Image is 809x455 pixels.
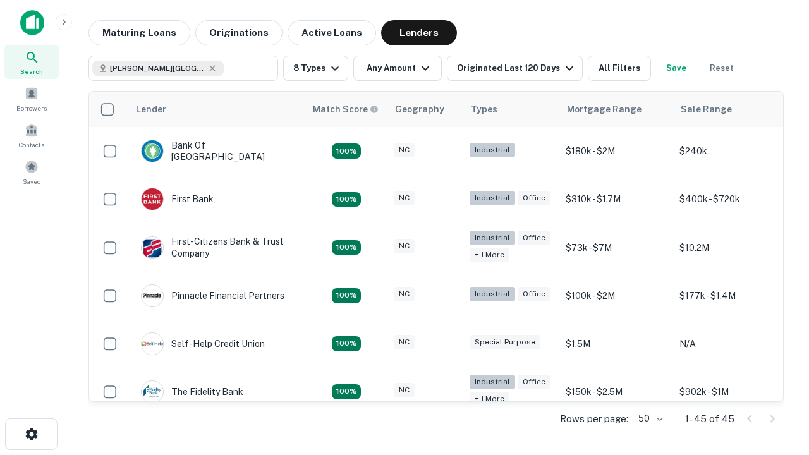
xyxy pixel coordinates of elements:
[394,287,415,301] div: NC
[470,248,509,262] div: + 1 more
[560,411,628,427] p: Rows per page:
[332,143,361,159] div: Matching Properties: 8, hasApolloMatch: undefined
[470,375,515,389] div: Industrial
[559,368,673,416] td: $150k - $2.5M
[559,92,673,127] th: Mortgage Range
[447,56,583,81] button: Originated Last 120 Days
[142,188,163,210] img: picture
[332,288,361,303] div: Matching Properties: 11, hasApolloMatch: undefined
[142,333,163,355] img: picture
[332,192,361,207] div: Matching Properties: 8, hasApolloMatch: undefined
[4,45,59,79] a: Search
[673,92,787,127] th: Sale Range
[394,239,415,253] div: NC
[332,336,361,351] div: Matching Properties: 10, hasApolloMatch: undefined
[470,392,509,406] div: + 1 more
[395,102,444,117] div: Geography
[141,284,284,307] div: Pinnacle Financial Partners
[559,320,673,368] td: $1.5M
[313,102,379,116] div: Capitalize uses an advanced AI algorithm to match your search with the best lender. The match sco...
[136,102,166,117] div: Lender
[394,383,415,397] div: NC
[141,332,265,355] div: Self-help Credit Union
[381,20,457,45] button: Lenders
[4,155,59,189] a: Saved
[559,223,673,271] td: $73k - $7M
[394,143,415,157] div: NC
[559,127,673,175] td: $180k - $2M
[128,92,305,127] th: Lender
[470,335,540,349] div: Special Purpose
[394,191,415,205] div: NC
[387,92,463,127] th: Geography
[141,380,243,403] div: The Fidelity Bank
[283,56,348,81] button: 8 Types
[673,320,787,368] td: N/A
[559,175,673,223] td: $310k - $1.7M
[141,140,293,162] div: Bank Of [GEOGRAPHIC_DATA]
[110,63,205,74] span: [PERSON_NAME][GEOGRAPHIC_DATA], [GEOGRAPHIC_DATA]
[394,335,415,349] div: NC
[142,381,163,403] img: picture
[16,103,47,113] span: Borrowers
[142,285,163,306] img: picture
[195,20,283,45] button: Originations
[353,56,442,81] button: Any Amount
[633,409,665,428] div: 50
[313,102,376,116] h6: Match Score
[19,140,44,150] span: Contacts
[746,354,809,415] iframe: Chat Widget
[588,56,651,81] button: All Filters
[567,102,642,117] div: Mortgage Range
[673,175,787,223] td: $400k - $720k
[142,140,163,162] img: picture
[656,56,696,81] button: Save your search to get updates of matches that match your search criteria.
[4,82,59,116] a: Borrowers
[332,384,361,399] div: Matching Properties: 13, hasApolloMatch: undefined
[20,10,44,35] img: capitalize-icon.png
[463,92,559,127] th: Types
[470,143,515,157] div: Industrial
[673,368,787,416] td: $902k - $1M
[518,287,550,301] div: Office
[471,102,497,117] div: Types
[141,236,293,258] div: First-citizens Bank & Trust Company
[518,231,550,245] div: Office
[4,118,59,152] a: Contacts
[673,272,787,320] td: $177k - $1.4M
[305,92,387,127] th: Capitalize uses an advanced AI algorithm to match your search with the best lender. The match sco...
[681,102,732,117] div: Sale Range
[470,231,515,245] div: Industrial
[141,188,214,210] div: First Bank
[332,240,361,255] div: Matching Properties: 8, hasApolloMatch: undefined
[559,272,673,320] td: $100k - $2M
[702,56,742,81] button: Reset
[470,191,515,205] div: Industrial
[88,20,190,45] button: Maturing Loans
[23,176,41,186] span: Saved
[20,66,43,76] span: Search
[288,20,376,45] button: Active Loans
[673,127,787,175] td: $240k
[673,223,787,271] td: $10.2M
[685,411,734,427] p: 1–45 of 45
[142,237,163,258] img: picture
[518,191,550,205] div: Office
[518,375,550,389] div: Office
[457,61,577,76] div: Originated Last 120 Days
[470,287,515,301] div: Industrial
